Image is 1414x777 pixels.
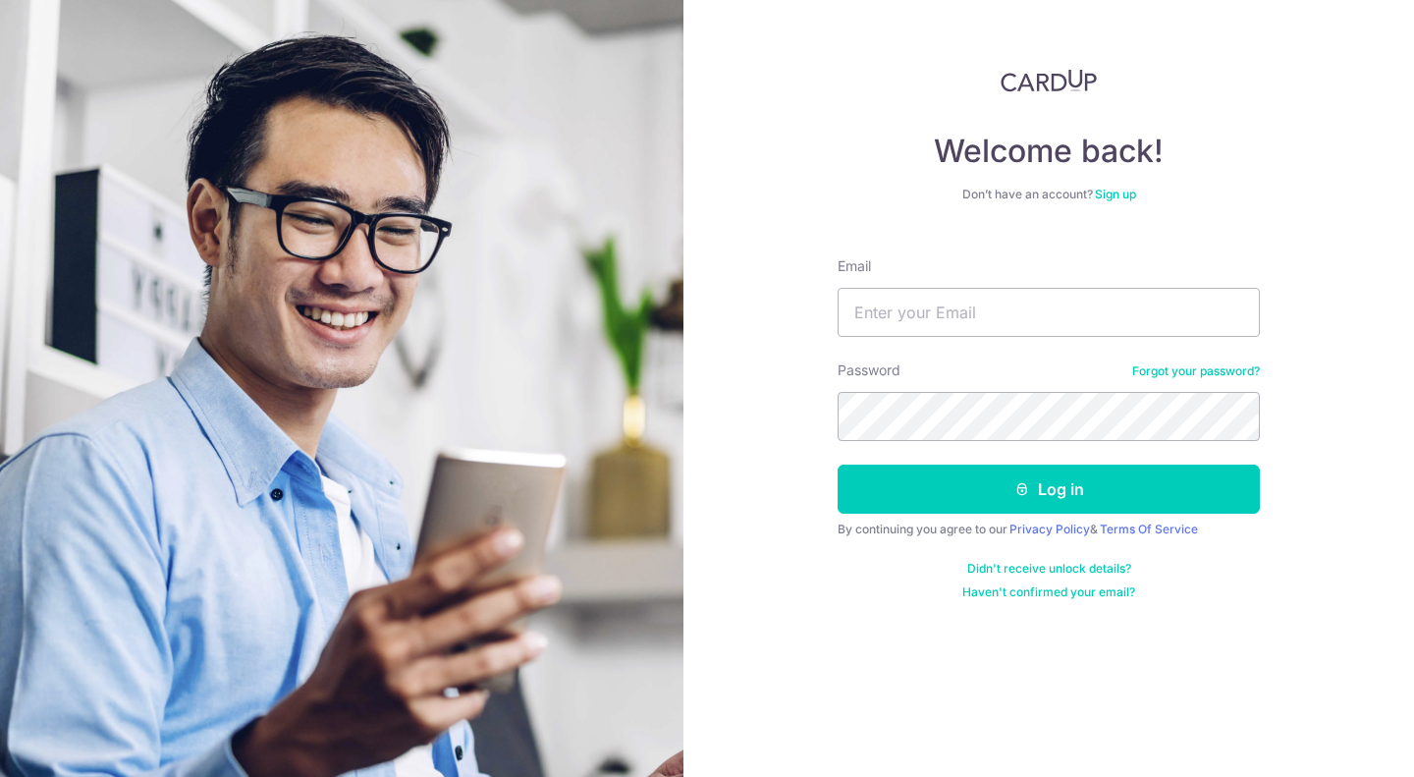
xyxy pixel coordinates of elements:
a: Privacy Policy [1009,522,1090,536]
label: Email [838,256,871,276]
a: Forgot your password? [1132,363,1260,379]
a: Haven't confirmed your email? [962,584,1135,600]
button: Log in [838,465,1260,514]
a: Didn't receive unlock details? [967,561,1131,577]
div: By continuing you agree to our & [838,522,1260,537]
input: Enter your Email [838,288,1260,337]
div: Don’t have an account? [838,187,1260,202]
img: CardUp Logo [1001,69,1097,92]
a: Sign up [1095,187,1136,201]
h4: Welcome back! [838,132,1260,171]
a: Terms Of Service [1100,522,1198,536]
label: Password [838,361,900,380]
